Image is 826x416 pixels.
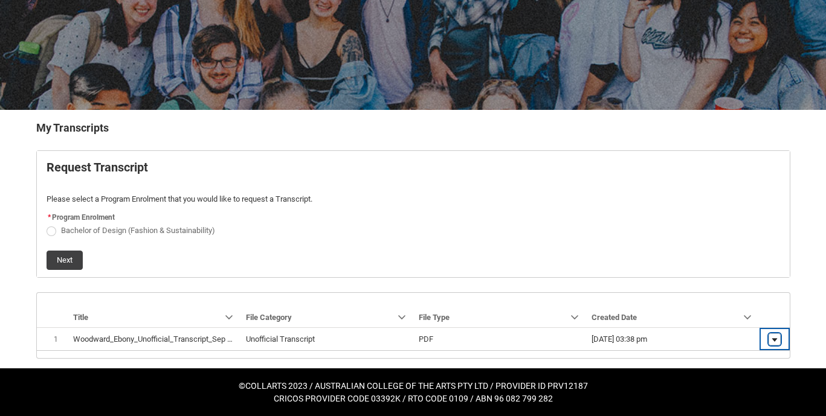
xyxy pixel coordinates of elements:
lightning-formatted-date-time: [DATE] 03:38 pm [592,334,647,344]
article: Request_Student_Transcript flow [36,150,790,278]
abbr: required [48,213,51,222]
span: Bachelor of Design (Fashion & Sustainability) [61,226,215,235]
b: Request Transcript [47,160,148,174]
span: Program Enrolment [52,213,115,222]
lightning-base-formatted-text: Woodward_Ebony_Unofficial_Transcript_Sep 4, 2025.pdf [73,334,265,344]
b: My Transcripts [36,121,109,134]
lightning-base-formatted-text: PDF [419,334,433,344]
button: Next [47,251,83,270]
p: Please select a Program Enrolment that you would like to request a Transcript. [47,193,780,205]
lightning-base-formatted-text: Unofficial Transcript [246,334,315,344]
